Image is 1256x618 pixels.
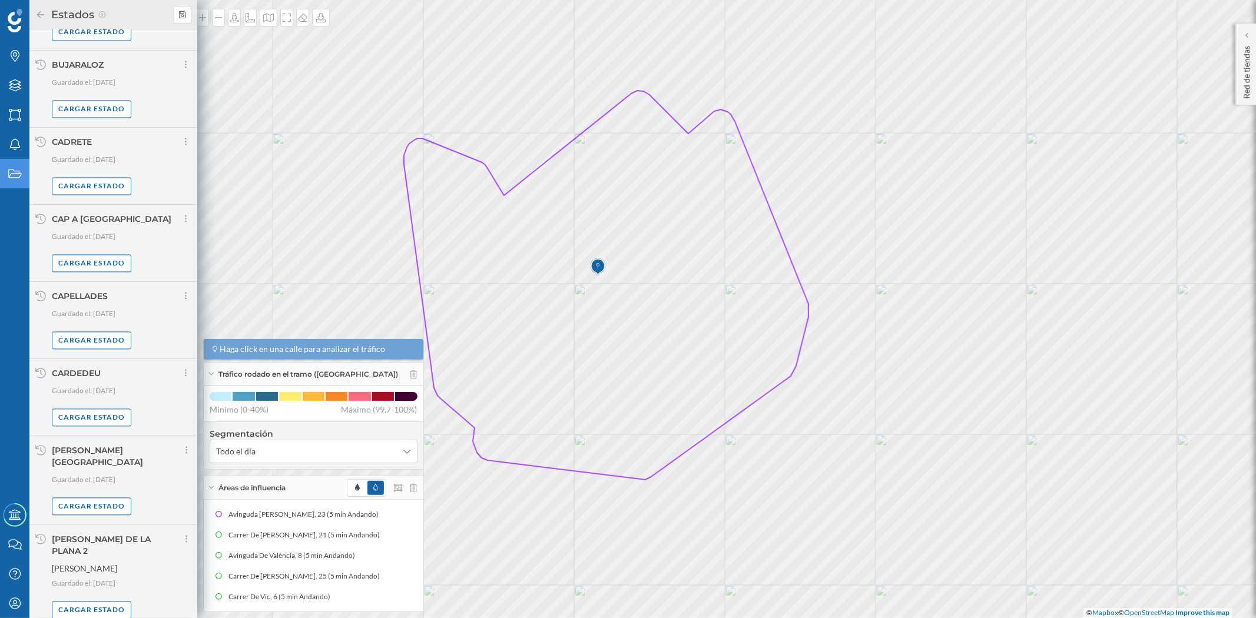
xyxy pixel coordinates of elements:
[1092,608,1118,617] a: Mapbox
[342,404,417,416] span: Máximo (99,7-100%)
[52,214,171,225] div: CAP A [GEOGRAPHIC_DATA]
[591,255,605,279] img: Marker
[210,428,417,440] h4: Segmentación
[52,308,191,320] p: Guardado el: [DATE]
[52,154,191,166] p: Guardado el: [DATE]
[1124,608,1174,617] a: OpenStreetMap
[52,386,191,397] p: Guardado el: [DATE]
[52,446,143,468] div: [PERSON_NAME][GEOGRAPHIC_DATA]
[52,291,108,302] div: CAPELLADES
[1083,608,1232,618] div: © ©
[52,77,191,89] p: Guardado el: [DATE]
[52,60,104,71] div: BUJARALOZ
[228,509,385,520] div: Avinguda [PERSON_NAME], 23 (5 min Andando)
[216,446,256,457] span: Todo el día
[52,534,151,557] div: [PERSON_NAME] DE LA PLANA 2
[52,137,92,148] div: CADRETE
[52,578,191,590] p: Guardado el: [DATE]
[1241,41,1252,99] p: Red de tiendas
[210,404,269,416] span: Mínimo (0-40%)
[8,9,22,32] img: Geoblink Logo
[24,8,65,19] span: Soporte
[228,570,386,582] div: Carrer De [PERSON_NAME], 25 (5 min Andando)
[228,591,336,603] div: Carrer De Vic, 6 (5 min Andando)
[228,529,386,541] div: Carrer De [PERSON_NAME], 21 (5 min Andando)
[52,231,191,243] p: Guardado el: [DATE]
[52,563,117,575] span: [PERSON_NAME]
[52,474,191,486] p: Guardado el: [DATE]
[46,5,98,24] h2: Estados
[220,343,386,355] span: Haga click en una calle para analizar el tráfico
[52,368,101,379] div: CARDEDEU
[1175,608,1230,617] a: Improve this map
[228,550,361,561] div: Avinguda De València, 8 (5 min Andando)
[218,369,398,380] span: Tráfico rodado en el tramo ([GEOGRAPHIC_DATA])
[218,483,286,493] span: Áreas de influencia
